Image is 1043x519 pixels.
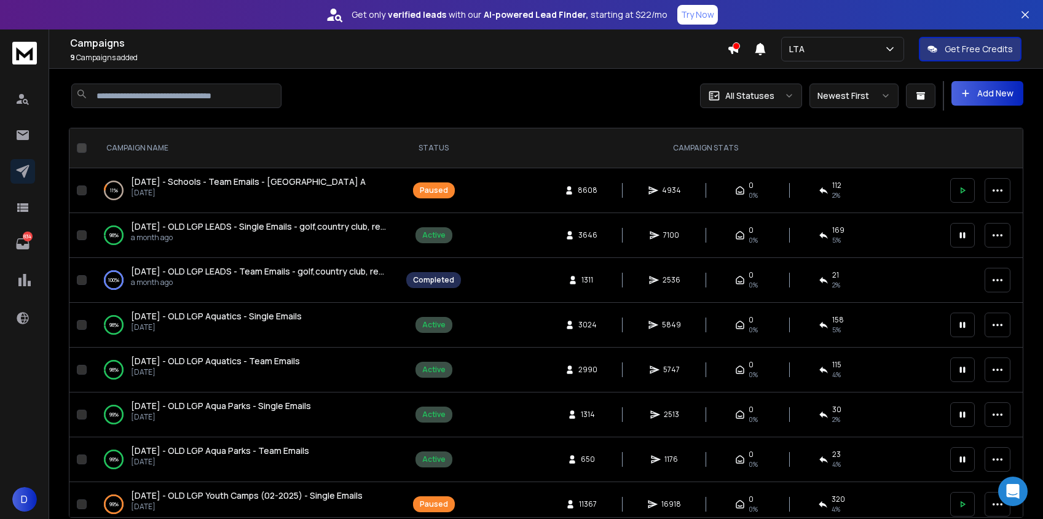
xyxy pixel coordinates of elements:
[110,184,118,197] p: 11 %
[23,232,33,241] p: 834
[70,52,75,63] span: 9
[131,310,302,322] span: [DATE] - OLD LGP Aquatics - Single Emails
[749,504,758,514] span: 0%
[749,494,754,504] span: 0
[749,190,758,200] span: 0%
[131,367,300,377] p: [DATE]
[749,315,754,325] span: 0
[352,9,667,21] p: Get only with our starting at $22/mo
[131,265,387,278] a: [DATE] - OLD LGP LEADS - Team Emails - golf,country club, rehab, therapy, assisted living-swimmin...
[581,275,594,285] span: 1311
[399,128,468,168] th: STATUS
[832,504,840,514] span: 4 %
[749,181,754,190] span: 0
[832,225,844,235] span: 169
[581,455,595,464] span: 650
[92,213,399,258] td: 98%[DATE] - OLD LGP LEADS - Single Emails - golf,country club, rehab, therapy, assisted living-sw...
[749,325,758,335] span: 0%
[12,487,37,512] button: D
[677,5,718,25] button: Try Now
[832,405,841,415] span: 30
[12,42,37,64] img: logo
[92,348,399,392] td: 98%[DATE] - OLD LGP Aquatics - Team Emails[DATE]
[578,185,597,195] span: 8608
[422,365,446,375] div: Active
[725,90,774,102] p: All Statuses
[578,320,597,330] span: 3024
[581,410,595,419] span: 1314
[998,477,1028,506] div: Open Intercom Messenger
[92,392,399,437] td: 99%[DATE] - OLD LGP Aqua Parks - Single Emails[DATE]
[484,9,588,21] strong: AI-powered Lead Finder,
[131,233,387,243] p: a month ago
[131,490,363,502] a: [DATE] - OLD LGP Youth Camps (02-2025) - Single Emails
[832,190,840,200] span: 2 %
[109,498,119,510] p: 99 %
[109,229,119,241] p: 98 %
[92,303,399,348] td: 98%[DATE] - OLD LGP Aquatics - Single Emails[DATE]
[131,445,309,456] span: [DATE] - OLD LGP Aqua Parks - Team Emails
[832,181,841,190] span: 112
[749,370,758,380] span: 0%
[578,230,597,240] span: 3646
[832,280,840,290] span: 2 %
[749,450,754,459] span: 0
[131,310,302,322] a: [DATE] - OLD LGP Aquatics - Single Emails
[131,412,311,422] p: [DATE]
[131,278,387,287] p: a month ago
[832,360,841,370] span: 115
[662,185,681,195] span: 4934
[422,410,446,419] div: Active
[578,365,597,375] span: 2990
[664,410,679,419] span: 2513
[131,355,300,367] a: [DATE] - OLD LGP Aquatics - Team Emails
[131,265,594,277] span: [DATE] - OLD LGP LEADS - Team Emails - golf,country club, rehab, therapy, assisted living-swimmin...
[131,502,363,512] p: [DATE]
[832,370,841,380] span: 4 %
[662,320,681,330] span: 5849
[109,408,119,421] p: 99 %
[109,319,119,331] p: 98 %
[749,225,754,235] span: 0
[749,459,758,469] span: 0%
[131,220,596,232] span: [DATE] - OLD LGP LEADS - Single Emails - golf,country club, rehab, therapy, assisted living-swimm...
[10,232,35,256] a: 834
[131,457,309,467] p: [DATE]
[832,459,841,469] span: 4 %
[663,365,680,375] span: 5747
[108,274,119,286] p: 100 %
[92,168,399,213] td: 11%[DATE] - Schools - Team Emails - [GEOGRAPHIC_DATA] A[DATE]
[131,322,302,332] p: [DATE]
[681,9,714,21] p: Try Now
[749,270,754,280] span: 0
[663,275,680,285] span: 2536
[832,325,841,335] span: 5 %
[70,36,727,50] h1: Campaigns
[422,230,446,240] div: Active
[749,235,758,245] span: 0%
[420,499,448,509] div: Paused
[422,455,446,464] div: Active
[832,494,845,504] span: 320
[92,128,399,168] th: CAMPAIGN NAME
[579,499,597,509] span: 11367
[468,128,943,168] th: CAMPAIGN STATS
[131,176,366,188] a: [DATE] - Schools - Team Emails - [GEOGRAPHIC_DATA] A
[661,499,681,509] span: 16918
[832,415,840,424] span: 2 %
[131,188,366,198] p: [DATE]
[131,445,309,457] a: [DATE] - OLD LGP Aqua Parks - Team Emails
[92,258,399,303] td: 100%[DATE] - OLD LGP LEADS - Team Emails - golf,country club, rehab, therapy, assisted living-swi...
[951,81,1023,106] button: Add New
[749,360,754,370] span: 0
[749,415,758,424] span: 0%
[749,405,754,415] span: 0
[832,450,841,459] span: 23
[919,37,1021,61] button: Get Free Credits
[131,490,363,501] span: [DATE] - OLD LGP Youth Camps (02-2025) - Single Emails
[413,275,454,285] div: Completed
[131,176,366,187] span: [DATE] - Schools - Team Emails - [GEOGRAPHIC_DATA] A
[663,230,679,240] span: 7100
[832,315,844,325] span: 158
